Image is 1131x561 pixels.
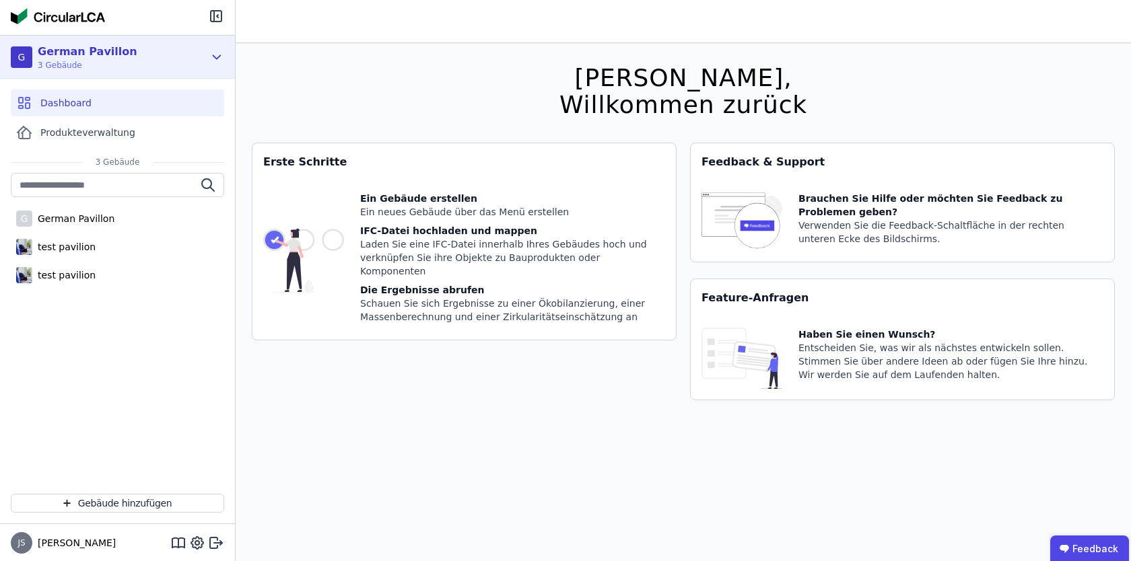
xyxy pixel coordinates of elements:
[16,236,32,258] img: test pavilion
[360,192,665,205] div: Ein Gebäude erstellen
[559,91,807,118] div: Willkommen zurück
[798,341,1103,381] div: Entscheiden Sie, was wir als nächstes entwickeln sollen. Stimmen Sie über andere Ideen ab oder fü...
[360,297,665,324] div: Schauen Sie sich Ergebnisse zu einer Ökobilanzierung, einer Massenberechnung und einer Zirkularit...
[798,219,1103,246] div: Verwenden Sie die Feedback-Schaltfläche in der rechten unteren Ecke des Bildschirms.
[691,279,1114,317] div: Feature-Anfragen
[252,143,676,181] div: Erste Schritte
[360,283,665,297] div: Die Ergebnisse abrufen
[360,224,665,237] div: IFC-Datei hochladen und mappen
[16,211,32,227] div: G
[701,192,782,251] img: feedback-icon-HCTs5lye.svg
[701,328,782,389] img: feature_request_tile-UiXE1qGU.svg
[82,157,153,167] span: 3 Gebäude
[360,205,665,219] div: Ein neues Gebäude über das Menü erstellen
[40,126,135,139] span: Produkteverwaltung
[32,240,96,254] div: test pavilion
[691,143,1114,181] div: Feedback & Support
[18,539,25,547] span: JS
[16,264,32,286] img: test pavilion
[11,494,224,513] button: Gebäude hinzufügen
[798,328,1103,341] div: Haben Sie einen Wunsch?
[32,268,96,282] div: test pavilion
[798,192,1103,219] div: Brauchen Sie Hilfe oder möchten Sie Feedback zu Problemen geben?
[11,8,105,24] img: Concular
[263,192,344,329] img: getting_started_tile-DrF_GRSv.svg
[40,96,92,110] span: Dashboard
[32,212,114,225] div: German Pavillon
[38,60,137,71] span: 3 Gebäude
[360,237,665,278] div: Laden Sie eine IFC-Datei innerhalb Ihres Gebäudes hoch und verknüpfen Sie ihre Objekte zu Bauprod...
[32,536,116,550] span: [PERSON_NAME]
[11,46,32,68] div: G
[38,44,137,60] div: German Pavillon
[559,65,807,91] div: [PERSON_NAME],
